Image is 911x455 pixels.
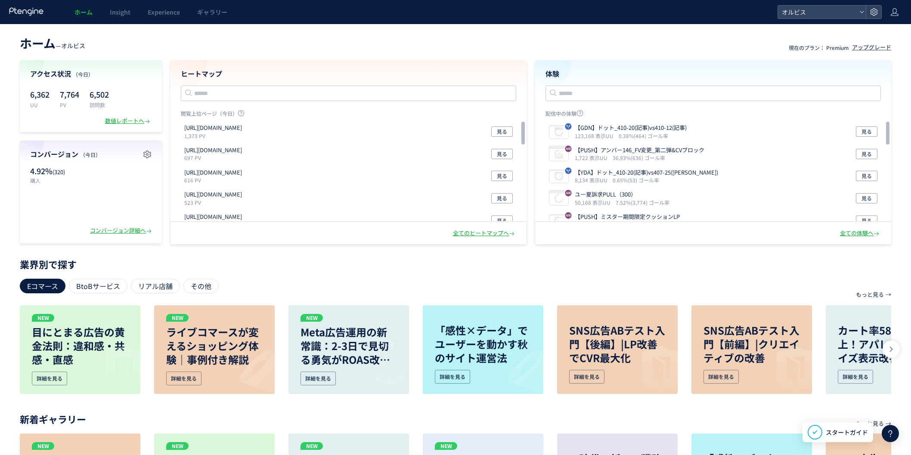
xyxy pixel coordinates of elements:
[545,110,881,120] p: 配信中の体験
[183,279,219,293] div: その他
[497,171,507,181] span: 見る
[491,126,513,137] button: 見る
[789,44,849,51] p: 現在のプラン： Premium
[32,442,54,450] p: NEW
[840,229,881,237] div: 全ての体験へ
[30,69,152,79] h4: アクセス状況
[110,8,130,16] span: Insight
[575,213,680,221] p: 【PUSH】ミスター期間限定クッションLP
[856,149,877,159] button: 見る
[61,41,85,50] span: オルビス
[575,154,611,161] i: 1,722 表示UU
[856,287,884,302] p: もっと見る
[30,149,152,159] h4: コンバージョン
[90,101,109,108] p: 訪問数
[20,279,65,293] div: Eコマース
[575,221,614,228] i: 19,407 表示UU
[435,442,457,450] p: NEW
[779,6,856,18] span: オルビス
[616,221,665,228] i: 0.72%(139) ゴール率
[861,193,872,203] span: 見る
[624,340,678,394] img: image
[184,154,245,161] p: 697 PV
[80,151,101,158] span: （今日）
[20,34,85,52] div: —
[184,176,245,184] p: 616 PV
[575,176,611,184] i: 8,134 表示UU
[166,314,189,322] p: NEW
[861,171,872,181] span: 見る
[569,323,666,365] p: SNS広告ABテスト入門【後編】|LP改善でCVR最大化
[826,428,868,437] span: スタートガイド
[491,171,513,181] button: 見る
[184,199,245,206] p: 523 PV
[184,124,242,132] p: https://orbis.co.jp/order/thanks
[491,149,513,159] button: 見る
[105,117,152,125] div: 数値レポートへ
[184,132,245,139] p: 1,373 PV
[20,34,56,52] span: ホーム
[856,215,877,226] button: 見る
[616,199,669,206] i: 7.52%(3,774) ゴール率
[74,8,93,16] span: ホーム
[32,325,128,366] p: 目にとまる広告の黄金法則：違和感・共感・直感
[32,314,54,322] p: NEW
[575,199,614,206] i: 50,168 表示UU
[575,132,617,139] i: 123,168 表示UU
[301,372,336,385] div: 詳細を見る
[497,193,507,203] span: 見る
[30,177,87,184] p: 購入
[497,126,507,137] span: 見る
[184,191,242,199] p: https://pr.orbis.co.jp/cosmetics/udot/413-2
[575,191,666,199] p: ユー夏訴求PULL（300）
[184,146,242,154] p: https://pr.orbis.co.jp/cosmetics/u/100
[569,370,604,384] div: 詳細を見る
[184,169,242,177] p: https://pr.orbis.co.jp/cosmetics/mr/203-20
[861,215,872,226] span: 見る
[856,193,877,203] button: 見る
[453,229,516,237] div: 全てのヒートマップへ
[20,416,891,421] p: 新着ギャラリー
[703,323,800,365] p: SNS広告ABテスト入門【前編】|クリエイティブの改善
[20,261,891,267] p: 業界別で探す
[221,340,275,394] img: image
[87,340,140,394] img: image
[491,193,513,203] button: 見る
[490,340,543,394] img: image
[30,87,50,101] p: 6,362
[60,101,79,108] p: PV
[758,340,812,394] img: image
[181,69,516,79] h4: ヒートマップ
[838,370,873,384] div: 詳細を見る
[90,87,109,101] p: 6,502
[703,370,739,384] div: 詳細を見る
[619,132,668,139] i: 0.38%(464) ゴール率
[30,166,87,177] p: 4.92%
[856,416,884,431] p: もっと見る
[491,215,513,226] button: 見る
[32,372,67,385] div: 詳細を見る
[301,325,397,366] p: Meta広告運用の新常識：2-3日で見切る勇気がROAS改善の鍵
[148,8,180,16] span: Experience
[575,169,718,177] p: 【YDA】ドット_410-20(記事)vs407-25(アンケ)
[301,442,323,450] p: NEW
[131,279,180,293] div: リアル店舗
[301,314,323,322] p: NEW
[497,215,507,226] span: 見る
[53,168,65,176] span: (320)
[545,69,881,79] h4: 体験
[181,110,516,120] p: 閲覧上位ページ（今日）
[184,213,242,221] p: https://pr.orbis.co.jp/special/31
[435,323,531,365] p: 「感性×データ」でユーザーを動かす秋のサイト運営法
[497,149,507,159] span: 見る
[575,146,704,154] p: 【PUSH】アンバー146_FV変更_第二弾&CVブロック
[166,325,263,366] p: ライブコマースが変えるショッピング体験｜事例付き解説
[166,442,189,450] p: NEW
[166,372,201,385] div: 詳細を見る
[197,8,227,16] span: ギャラリー
[90,227,153,235] div: コンバージョン詳細へ
[355,340,409,394] img: image
[30,101,50,108] p: UU
[856,171,877,181] button: 見る
[852,43,891,52] div: アップグレード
